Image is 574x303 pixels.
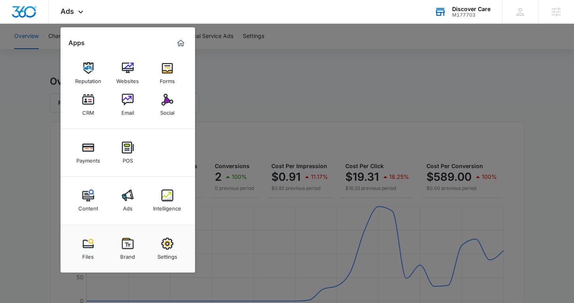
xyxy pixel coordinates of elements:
[152,234,182,264] a: Settings
[153,201,181,212] div: Intelligence
[452,12,491,18] div: account id
[152,58,182,88] a: Forms
[113,90,143,120] a: Email
[113,138,143,168] a: POS
[61,7,74,15] span: Ads
[121,106,134,116] div: Email
[78,201,98,212] div: Content
[123,201,133,212] div: Ads
[73,138,103,168] a: Payments
[87,47,133,52] div: Keywords by Traffic
[152,186,182,216] a: Intelligence
[21,46,28,52] img: tab_domain_overview_orange.svg
[123,153,133,164] div: POS
[22,13,39,19] div: v 4.0.25
[113,58,143,88] a: Websites
[30,47,71,52] div: Domain Overview
[13,13,19,19] img: logo_orange.svg
[73,58,103,88] a: Reputation
[73,234,103,264] a: Files
[73,90,103,120] a: CRM
[157,250,177,260] div: Settings
[73,186,103,216] a: Content
[75,74,101,84] div: Reputation
[120,250,135,260] div: Brand
[174,37,187,49] a: Marketing 360® Dashboard
[68,39,85,47] h2: Apps
[76,153,100,164] div: Payments
[21,21,87,27] div: Domain: [DOMAIN_NAME]
[160,106,174,116] div: Social
[113,186,143,216] a: Ads
[160,74,175,84] div: Forms
[13,21,19,27] img: website_grey.svg
[452,6,491,12] div: account name
[82,250,94,260] div: Files
[116,74,139,84] div: Websites
[152,90,182,120] a: Social
[82,106,94,116] div: CRM
[113,234,143,264] a: Brand
[79,46,85,52] img: tab_keywords_by_traffic_grey.svg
